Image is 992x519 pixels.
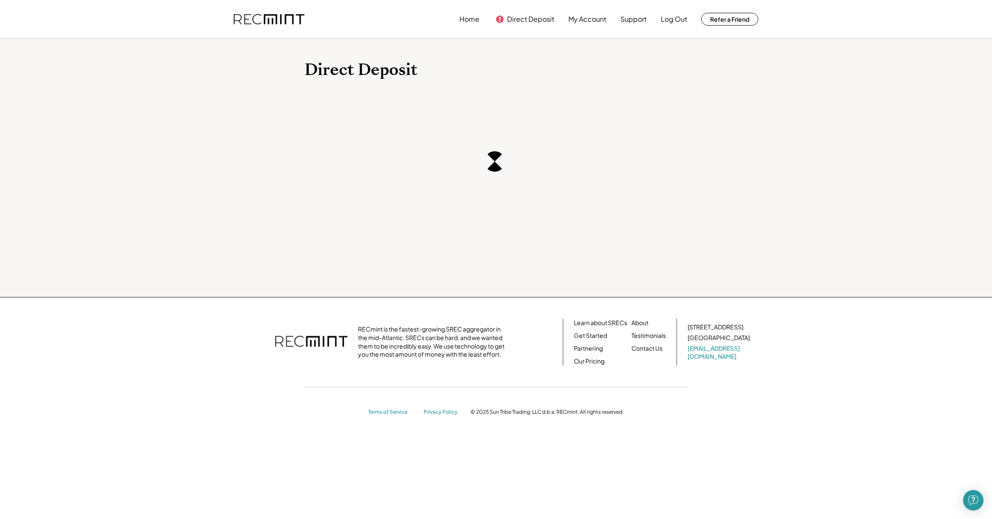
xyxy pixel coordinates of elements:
button: Support [620,11,647,28]
div: © 2025 Sun Tribe Trading, LLC d.b.a. RECmint. All rights reserved. [470,409,624,415]
a: Learn about SRECs [574,319,627,327]
button: My Account [568,11,606,28]
img: recmint-logotype%403x.png [234,14,304,25]
a: Get Started [574,332,607,340]
a: [EMAIL_ADDRESS][DOMAIN_NAME] [688,344,751,361]
button: Direct Deposit [507,11,554,28]
a: Our Pricing [574,357,605,366]
div: Open Intercom Messenger [963,490,983,510]
div: [GEOGRAPHIC_DATA] [688,334,750,342]
a: Contact Us [631,344,662,353]
a: Privacy Policy [424,409,462,416]
a: Testimonials [631,332,666,340]
button: Home [459,11,479,28]
div: RECmint is the fastest-growing SREC aggregator in the mid-Atlantic. SRECs can be hard, and we wan... [358,325,509,358]
button: Refer a Friend [701,13,758,26]
img: recmint-logotype%403x.png [275,327,347,357]
a: About [631,319,648,327]
a: Terms of Service [368,409,415,416]
h1: Direct Deposit [304,60,688,80]
a: Partnering [574,344,603,353]
div: [STREET_ADDRESS] [688,323,743,332]
button: Log Out [661,11,687,28]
